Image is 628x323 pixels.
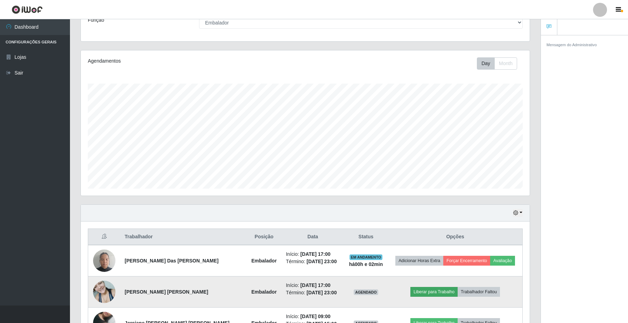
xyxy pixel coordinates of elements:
time: [DATE] 23:00 [306,259,337,264]
time: [DATE] 17:00 [300,282,330,288]
strong: Embalador [251,289,276,295]
button: Day [477,57,495,70]
button: Trabalhador Faltou [458,287,500,297]
li: Início: [286,313,340,320]
time: [DATE] 17:00 [300,251,330,257]
img: 1714959691742.jpeg [93,277,115,307]
li: Término: [286,258,340,265]
div: Agendamentos [88,57,263,65]
li: Término: [286,289,340,296]
li: Início: [286,282,340,289]
label: Função [88,16,104,24]
strong: Embalador [251,258,276,264]
strong: há 00 h e 02 min [349,261,383,267]
strong: [PERSON_NAME] Das [PERSON_NAME] [125,258,218,264]
th: Data [282,229,344,245]
time: [DATE] 09:00 [300,314,330,319]
button: Avaliação [490,256,515,266]
span: EM ANDAMENTO [350,254,383,260]
button: Month [494,57,517,70]
strong: [PERSON_NAME] [PERSON_NAME] [125,289,208,295]
button: Forçar Encerramento [443,256,490,266]
span: AGENDADO [354,289,378,295]
th: Posição [246,229,282,245]
th: Opções [388,229,522,245]
th: Status [344,229,388,245]
button: Liberar para Trabalho [410,287,458,297]
div: First group [477,57,517,70]
img: 1742940003464.jpeg [93,246,115,275]
th: Trabalhador [120,229,246,245]
button: Adicionar Horas Extra [395,256,443,266]
img: CoreUI Logo [12,5,43,14]
div: Toolbar with button groups [477,57,523,70]
li: Início: [286,251,340,258]
small: Mensagem do Administrativo [546,43,597,47]
time: [DATE] 23:00 [306,290,337,295]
